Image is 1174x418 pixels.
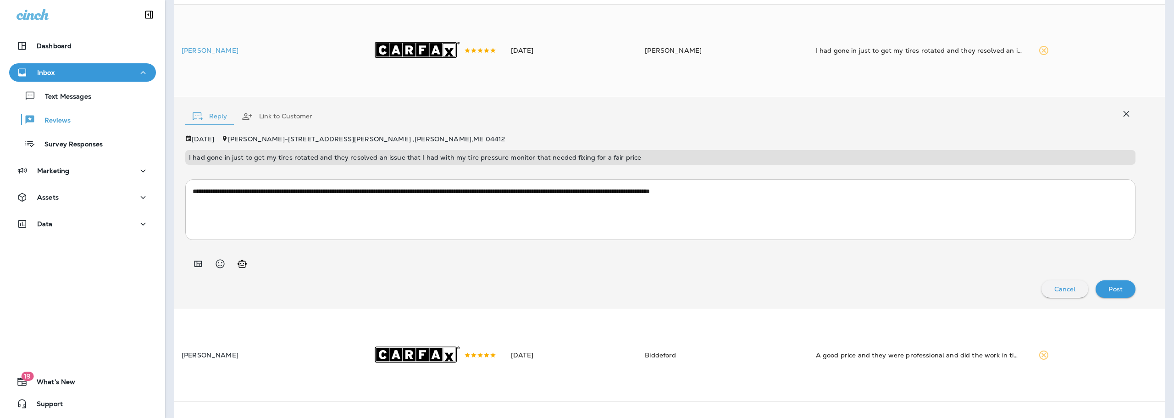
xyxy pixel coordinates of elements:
[35,140,103,149] p: Survey Responses
[9,188,156,206] button: Assets
[189,154,1132,161] p: I had gone in just to get my tires rotated and they resolved an issue that I had with my tire pre...
[21,372,33,381] span: 19
[182,47,357,54] p: [PERSON_NAME]
[1096,280,1135,298] button: Post
[136,6,162,24] button: Collapse Sidebar
[35,117,71,125] p: Reviews
[504,309,637,401] td: [DATE]
[189,255,207,273] button: Add in a premade template
[9,110,156,129] button: Reviews
[192,135,214,143] p: [DATE]
[9,63,156,82] button: Inbox
[645,351,676,359] span: Biddeford
[185,100,234,133] button: Reply
[1054,285,1076,293] p: Cancel
[228,135,505,143] span: [PERSON_NAME] - [STREET_ADDRESS][PERSON_NAME] , [PERSON_NAME] , ME 04412
[1108,285,1123,293] p: Post
[28,378,75,389] span: What's New
[37,194,59,201] p: Assets
[233,255,251,273] button: Generate AI response
[182,351,357,359] p: [PERSON_NAME]
[37,167,69,174] p: Marketing
[37,69,55,76] p: Inbox
[9,373,156,391] button: 19What's New
[816,46,1024,55] div: I had gone in just to get my tires rotated and they resolved an issue that I had with my tire pre...
[504,4,637,97] td: [DATE]
[211,255,229,273] button: Select an emoji
[645,46,702,55] span: [PERSON_NAME]
[9,37,156,55] button: Dashboard
[1041,280,1089,298] button: Cancel
[9,395,156,413] button: Support
[9,215,156,233] button: Data
[9,134,156,153] button: Survey Responses
[9,86,156,106] button: Text Messages
[36,93,91,101] p: Text Messages
[182,47,357,54] div: Click to view Customer Drawer
[37,220,53,228] p: Data
[234,100,320,133] button: Link to Customer
[28,400,63,411] span: Support
[9,162,156,180] button: Marketing
[37,42,72,50] p: Dashboard
[816,351,1024,360] div: A good price and they were professional and did the work in timely manner.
